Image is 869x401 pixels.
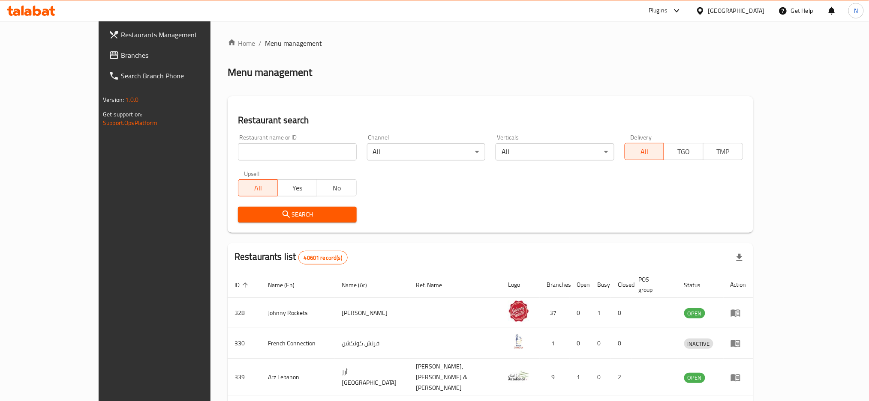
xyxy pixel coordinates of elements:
[649,6,668,16] div: Plugins
[590,359,611,396] td: 0
[854,6,858,15] span: N
[625,143,665,160] button: All
[731,372,746,383] div: Menu
[628,146,661,158] span: All
[684,280,712,290] span: Status
[570,328,590,359] td: 0
[409,359,502,396] td: [PERSON_NAME],[PERSON_NAME] & [PERSON_NAME]
[228,65,312,79] h2: Menu management
[508,331,529,352] img: French Connection
[611,298,631,328] td: 0
[540,328,570,359] td: 1
[125,94,138,105] span: 1.0.0
[121,30,237,40] span: Restaurants Management
[238,143,356,160] input: Search for restaurant name or ID..
[298,251,348,264] div: Total records count
[102,24,244,45] a: Restaurants Management
[317,179,357,196] button: No
[707,146,740,158] span: TMP
[729,247,750,268] div: Export file
[102,45,244,65] a: Branches
[590,298,611,328] td: 1
[684,339,713,349] span: INACTIVE
[540,298,570,328] td: 37
[367,143,485,160] div: All
[268,280,306,290] span: Name (En)
[277,179,317,196] button: Yes
[103,94,124,105] span: Version:
[731,308,746,318] div: Menu
[228,359,261,396] td: 339
[335,328,409,359] td: فرنش كونكشن
[235,280,251,290] span: ID
[103,109,142,120] span: Get support on:
[508,365,529,386] img: Arz Lebanon
[570,272,590,298] th: Open
[731,338,746,348] div: Menu
[590,272,611,298] th: Busy
[235,250,348,264] h2: Restaurants list
[238,207,356,223] button: Search
[724,272,753,298] th: Action
[508,300,529,322] img: Johnny Rockets
[631,134,652,140] label: Delivery
[570,298,590,328] td: 0
[664,143,704,160] button: TGO
[611,328,631,359] td: 0
[611,272,631,298] th: Closed
[703,143,743,160] button: TMP
[708,6,765,15] div: [GEOGRAPHIC_DATA]
[261,298,335,328] td: Johnny Rockets
[496,143,614,160] div: All
[684,309,705,318] span: OPEN
[684,373,705,383] span: OPEN
[501,272,540,298] th: Logo
[259,38,262,48] li: /
[228,298,261,328] td: 328
[668,146,700,158] span: TGO
[121,71,237,81] span: Search Branch Phone
[335,359,409,396] td: أرز [GEOGRAPHIC_DATA]
[261,359,335,396] td: Arz Lebanon
[242,182,274,194] span: All
[570,359,590,396] td: 1
[611,359,631,396] td: 2
[638,274,667,295] span: POS group
[335,298,409,328] td: [PERSON_NAME]
[540,272,570,298] th: Branches
[281,182,314,194] span: Yes
[244,171,260,177] label: Upsell
[590,328,611,359] td: 0
[238,179,278,196] button: All
[238,114,743,127] h2: Restaurant search
[540,359,570,396] td: 9
[265,38,322,48] span: Menu management
[102,65,244,86] a: Search Branch Phone
[228,328,261,359] td: 330
[103,117,157,128] a: Support.OpsPlatform
[245,209,349,220] span: Search
[228,38,753,48] nav: breadcrumb
[416,280,454,290] span: Ref. Name
[299,254,347,262] span: 40601 record(s)
[121,50,237,60] span: Branches
[342,280,378,290] span: Name (Ar)
[261,328,335,359] td: French Connection
[321,182,353,194] span: No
